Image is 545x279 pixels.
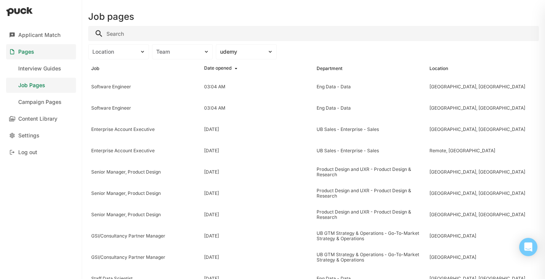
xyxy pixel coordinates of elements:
div: UB GTM Strategy & Operations - Go-To-Market Strategy & Operations [317,252,423,263]
div: Location [92,49,136,55]
div: GSI/Consultancy Partner Manager [91,255,198,260]
div: Pages [18,49,34,55]
div: Content Library [18,116,57,122]
div: [GEOGRAPHIC_DATA], [GEOGRAPHIC_DATA] [429,84,536,89]
div: Senior Manager, Product Design [91,169,198,175]
div: [DATE] [204,169,219,175]
div: 03:04 AM [204,105,225,111]
a: Content Library [6,111,76,126]
div: [DATE] [204,212,219,217]
div: Date opened [204,65,231,72]
a: Interview Guides [6,61,76,76]
div: Campaign Pages [18,99,62,105]
div: Senior Manager, Product Design [91,212,198,217]
div: UB Sales - Enterprise - Sales [317,148,423,153]
div: Department [317,66,342,71]
div: Interview Guides [18,65,61,72]
div: Senior Manager, Product Design [91,191,198,196]
a: Campaign Pages [6,94,76,110]
div: 03:04 AM [204,84,225,89]
div: [DATE] [204,127,219,132]
div: Eng Data - Data [317,84,423,89]
div: Remote, [GEOGRAPHIC_DATA] [429,148,536,153]
div: [GEOGRAPHIC_DATA], [GEOGRAPHIC_DATA] [429,105,536,111]
div: Software Engineer [91,105,198,111]
div: Open Intercom Messenger [519,238,537,256]
a: Job Pages [6,78,76,93]
div: Eng Data - Data [317,105,423,111]
div: Product Design and UXR - Product Design & Research [317,209,423,220]
div: Software Engineer [91,84,198,89]
div: [GEOGRAPHIC_DATA], [GEOGRAPHIC_DATA] [429,127,536,132]
div: Location [429,66,448,71]
div: [DATE] [204,255,219,260]
div: Applicant Match [18,32,60,38]
div: Enterprise Account Executive [91,127,198,132]
div: Team [156,49,200,55]
div: [GEOGRAPHIC_DATA], [GEOGRAPHIC_DATA] [429,169,536,175]
div: Enterprise Account Executive [91,148,198,153]
div: UB Sales - Enterprise - Sales [317,127,423,132]
div: [GEOGRAPHIC_DATA] [429,233,536,239]
input: Search [88,26,539,41]
div: Product Design and UXR - Product Design & Research [317,188,423,199]
div: [DATE] [204,148,219,153]
div: Job [91,66,99,71]
a: Pages [6,44,76,59]
div: UB GTM Strategy & Operations - Go-To-Market Strategy & Operations [317,231,423,242]
div: Job Pages [18,82,45,89]
div: udemy [220,49,263,55]
a: Applicant Match [6,27,76,43]
div: GSI/Consultancy Partner Manager [91,233,198,239]
div: Log out [18,149,37,156]
div: [DATE] [204,233,219,239]
div: [DATE] [204,191,219,196]
div: [GEOGRAPHIC_DATA], [GEOGRAPHIC_DATA] [429,212,536,217]
a: Settings [6,128,76,143]
h1: Job pages [88,12,134,21]
div: Product Design and UXR - Product Design & Research [317,167,423,178]
div: Settings [18,132,40,139]
div: [GEOGRAPHIC_DATA] [429,255,536,260]
div: [GEOGRAPHIC_DATA], [GEOGRAPHIC_DATA] [429,191,536,196]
